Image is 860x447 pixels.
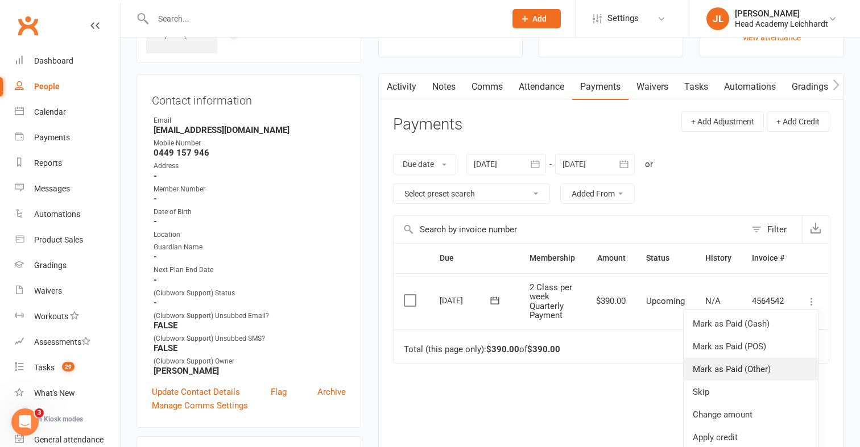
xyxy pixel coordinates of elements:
[34,210,80,219] div: Automations
[742,273,795,329] td: 4564542
[15,355,120,381] a: Tasks 29
[512,9,561,28] button: Add
[511,74,572,100] a: Attendance
[154,356,346,367] div: (Clubworx Support) Owner
[586,273,636,329] td: $390.00
[152,90,346,107] h3: Contact information
[62,362,75,371] span: 29
[560,183,635,204] button: Added From
[317,385,346,399] a: Archive
[14,11,42,40] a: Clubworx
[34,82,60,91] div: People
[767,223,787,236] div: Filter
[154,138,346,149] div: Mobile Number
[767,111,829,132] button: + Add Credit
[705,296,721,306] span: N/A
[154,242,346,253] div: Guardian Name
[646,296,685,306] span: Upcoming
[530,282,572,321] span: 2 Class per week Quarterly Payment
[527,344,560,354] strong: $390.00
[34,286,62,295] div: Waivers
[34,107,66,116] div: Calendar
[636,244,695,273] th: Status
[486,344,519,354] strong: $390.00
[684,381,818,403] a: Skip
[645,157,653,171] div: or
[424,74,464,100] a: Notes
[154,298,346,308] strong: -
[15,125,120,151] a: Payments
[154,275,346,285] strong: -
[746,216,802,243] button: Filter
[404,345,560,354] div: Total (this page only): of
[629,74,676,100] a: Waivers
[154,115,346,126] div: Email
[154,229,346,240] div: Location
[154,333,346,344] div: (Clubworx Support) Unsubbed SMS?
[34,337,90,346] div: Assessments
[684,335,818,358] a: Mark as Paid (POS)
[152,385,240,399] a: Update Contact Details
[735,9,828,19] div: [PERSON_NAME]
[586,244,636,273] th: Amount
[379,74,424,100] a: Activity
[15,329,120,355] a: Assessments
[154,184,346,195] div: Member Number
[154,171,346,181] strong: -
[15,99,120,125] a: Calendar
[735,19,828,29] div: Head Academy Leichhardt
[11,408,39,436] iframe: Intercom live chat
[15,304,120,329] a: Workouts
[152,399,248,412] a: Manage Comms Settings
[154,194,346,204] strong: -
[34,184,70,193] div: Messages
[154,288,346,299] div: (Clubworx Support) Status
[684,312,818,335] a: Mark as Paid (Cash)
[532,14,547,23] span: Add
[150,11,498,27] input: Search...
[464,74,511,100] a: Comms
[34,158,62,168] div: Reports
[15,202,120,227] a: Automations
[716,74,784,100] a: Automations
[681,111,764,132] button: + Add Adjustment
[15,74,120,99] a: People
[154,343,346,353] strong: FALSE
[607,6,639,31] span: Settings
[35,408,44,417] span: 3
[154,311,346,321] div: (Clubworx Support) Unsubbed Email?
[676,74,716,100] a: Tasks
[742,244,795,273] th: Invoice #
[34,388,75,398] div: What's New
[15,381,120,406] a: What's New
[34,312,68,321] div: Workouts
[684,358,818,381] a: Mark as Paid (Other)
[519,244,586,273] th: Membership
[393,154,456,174] button: Due date
[393,116,462,133] h3: Payments
[15,48,120,74] a: Dashboard
[34,363,55,372] div: Tasks
[154,252,346,262] strong: -
[429,244,519,273] th: Due
[440,291,492,309] div: [DATE]
[572,74,629,100] a: Payments
[154,216,346,227] strong: -
[394,216,746,243] input: Search by invoice number
[154,366,346,376] strong: [PERSON_NAME]
[15,176,120,202] a: Messages
[34,435,104,444] div: General attendance
[34,235,83,244] div: Product Sales
[154,125,346,135] strong: [EMAIL_ADDRESS][DOMAIN_NAME]
[34,56,73,65] div: Dashboard
[154,161,346,172] div: Address
[695,244,742,273] th: History
[154,320,346,331] strong: FALSE
[743,33,801,42] a: view attendance
[154,207,346,218] div: Date of Birth
[271,385,287,399] a: Flag
[34,261,67,270] div: Gradings
[15,253,120,278] a: Gradings
[154,265,346,275] div: Next Plan End Date
[684,403,818,426] a: Change amount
